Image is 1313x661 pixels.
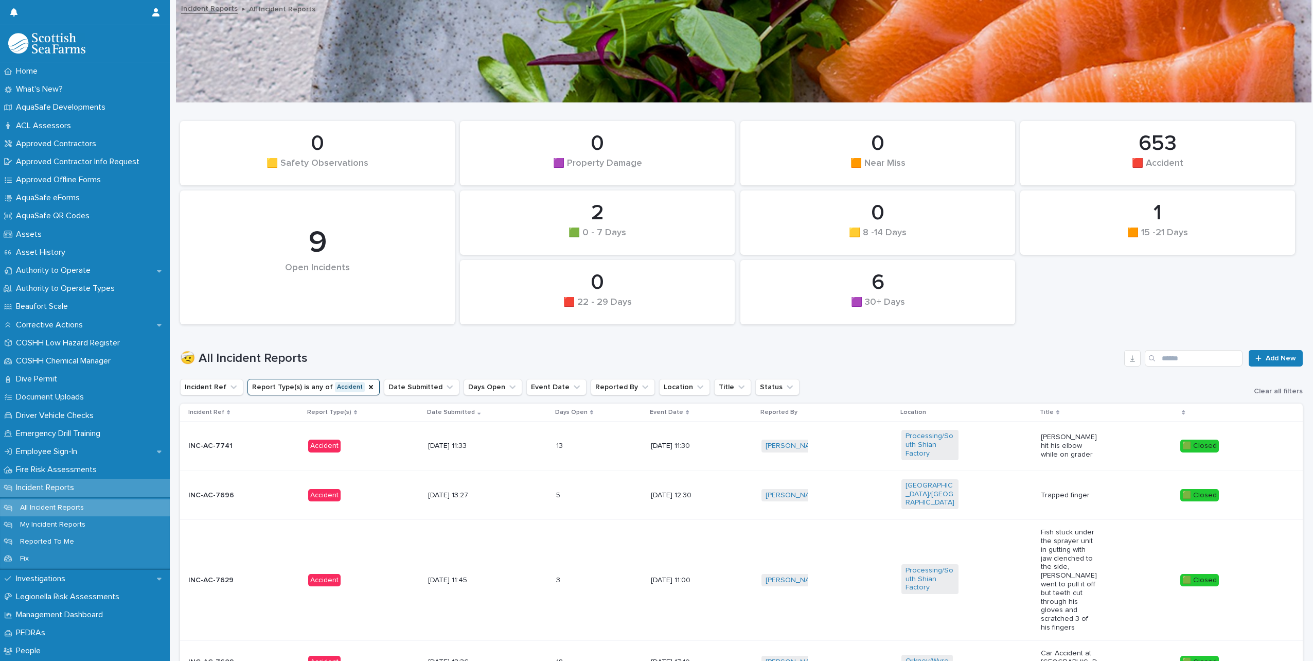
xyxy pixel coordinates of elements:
[427,407,475,418] p: Date Submitted
[12,465,105,475] p: Fire Risk Assessments
[12,574,74,584] p: Investigations
[1041,433,1098,459] p: [PERSON_NAME] hit his elbow while on grader
[1266,355,1296,362] span: Add New
[12,102,114,112] p: AquaSafe Developments
[12,84,71,94] p: What's New?
[651,491,708,500] p: [DATE] 12:30
[12,66,46,76] p: Home
[1180,440,1219,453] div: 🟩 Closed
[477,270,717,295] div: 0
[12,157,148,167] p: Approved Contractor Info Request
[760,407,797,418] p: Reported By
[755,379,800,395] button: Status
[758,158,998,180] div: 🟧 Near Miss
[1180,574,1219,587] div: 🟩 Closed
[188,442,245,450] p: INC-AC-7741
[1249,350,1303,367] a: Add New
[758,228,998,249] div: 🟨 8 -14 Days
[758,270,998,295] div: 6
[12,610,111,620] p: Management Dashboard
[12,121,79,131] p: ACL Assessors
[900,407,926,418] p: Location
[906,566,954,592] a: Processing/South Shian Factory
[188,491,245,500] p: INC-AC-7696
[180,422,1303,471] tr: INC-AC-7741Accident[DATE] 11:331313 [DATE] 11:30[PERSON_NAME] Processing/South Shian Factory [PER...
[307,407,351,418] p: Report Type(s)
[1041,528,1098,632] p: Fish stuck under the sprayer unit in gutting with jaw clenched to the side, [PERSON_NAME] went to...
[1040,407,1054,418] p: Title
[180,471,1303,519] tr: INC-AC-7696Accident[DATE] 13:2755 [DATE] 12:30[PERSON_NAME] [GEOGRAPHIC_DATA]/[GEOGRAPHIC_DATA] T...
[714,379,751,395] button: Title
[308,574,341,587] div: Accident
[198,131,437,156] div: 0
[12,211,98,221] p: AquaSafe QR Codes
[12,320,91,330] p: Corrective Actions
[555,407,588,418] p: Days Open
[181,2,238,14] a: Incident Reports
[12,520,94,529] p: My Incident Reports
[477,297,717,319] div: 🟥 22 - 29 Days
[766,576,822,585] a: [PERSON_NAME]
[12,646,49,656] p: People
[12,554,37,563] p: Fix
[591,379,655,395] button: Reported By
[12,628,54,638] p: PEDRAs
[766,442,822,450] a: [PERSON_NAME]
[249,3,315,14] p: All Incident Reports
[12,392,92,402] p: Document Uploads
[12,537,82,546] p: Reported To Me
[1041,491,1098,500] p: Trapped finger
[651,442,708,450] p: [DATE] 11:30
[308,440,341,453] div: Accident
[906,481,954,507] a: [GEOGRAPHIC_DATA]/[GEOGRAPHIC_DATA]
[428,491,485,500] p: [DATE] 13:27
[477,158,717,180] div: 🟪 Property Damage
[188,576,245,585] p: INC-AC-7629
[12,175,109,185] p: Approved Offline Forms
[477,131,717,156] div: 0
[247,379,380,395] button: Report Type(s)
[188,407,224,418] p: Incident Ref
[659,379,710,395] button: Location
[12,429,109,439] p: Emergency Drill Training
[1038,158,1277,180] div: 🟥 Accident
[477,228,717,249] div: 🟩 0 - 7 Days
[526,379,587,395] button: Event Date
[180,351,1120,366] h1: 🤕 All Incident Reports
[1038,200,1277,226] div: 1
[180,379,243,395] button: Incident Ref
[1180,489,1219,502] div: 🟩 Closed
[198,263,437,295] div: Open Incidents
[1254,388,1303,395] span: Clear all filters
[12,284,123,293] p: Authority to Operate Types
[650,407,683,418] p: Event Date
[12,230,50,239] p: Assets
[556,489,562,500] p: 5
[906,432,954,458] a: Processing/South Shian Factory
[198,158,437,180] div: 🟨 Safety Observations
[12,483,82,493] p: Incident Reports
[308,489,341,502] div: Accident
[1145,350,1243,367] input: Search
[1246,388,1303,395] button: Clear all filters
[758,200,998,226] div: 0
[12,592,128,602] p: Legionella Risk Assessments
[12,139,104,149] p: Approved Contractors
[12,266,99,275] p: Authority to Operate
[198,224,437,262] div: 9
[12,447,85,457] p: Employee Sign-In
[384,379,459,395] button: Date Submitted
[12,411,102,421] p: Driver Vehicle Checks
[1038,228,1277,249] div: 🟧 15 -21 Days
[12,356,119,366] p: COSHH Chemical Manager
[428,576,485,585] p: [DATE] 11:45
[12,338,128,348] p: COSHH Low Hazard Register
[556,574,562,585] p: 3
[428,442,485,450] p: [DATE] 11:33
[477,200,717,226] div: 2
[8,33,85,54] img: bPIBxiqnSb2ggTQWdOVV
[12,248,74,257] p: Asset History
[651,576,708,585] p: [DATE] 11:00
[758,297,998,319] div: 🟪 30+ Days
